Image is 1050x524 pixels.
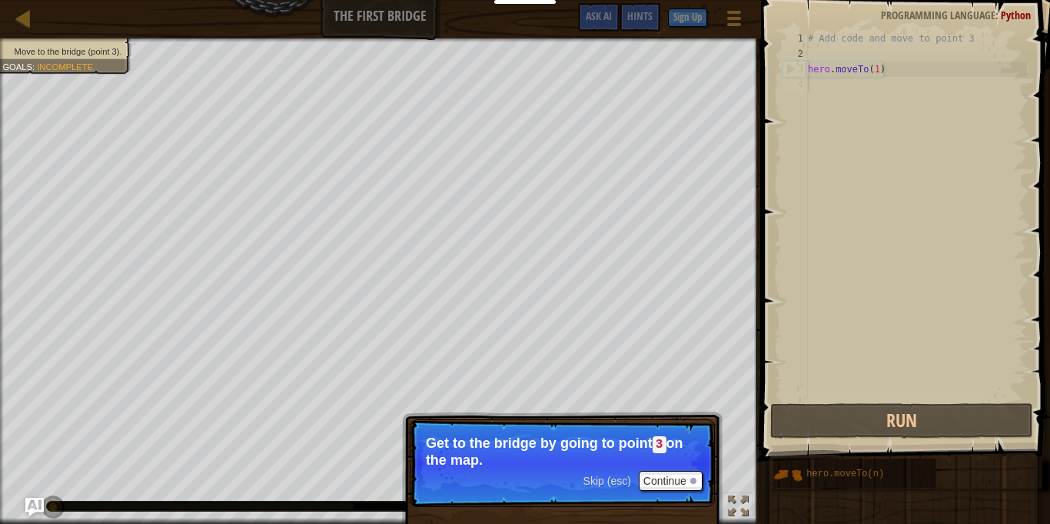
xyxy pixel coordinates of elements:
[770,403,1033,439] button: Run
[881,8,995,22] span: Programming language
[773,460,802,489] img: portrait.png
[783,46,808,62] div: 2
[426,436,699,468] p: Get to the bridge by going to point on the map.
[639,471,703,491] button: Continue
[37,62,93,72] span: Incomplete
[783,62,808,77] div: 3
[2,45,121,58] li: Move to the bridge (point 3).
[995,8,1001,22] span: :
[1001,8,1031,22] span: Python
[653,436,666,453] code: 3
[627,8,653,23] span: Hints
[583,475,631,487] span: Skip (esc)
[25,498,44,516] button: Ask AI
[715,3,753,39] button: Show game menu
[806,469,884,479] span: hero.moveTo(n)
[783,77,808,92] div: 4
[578,3,620,32] button: Ask AI
[668,8,707,27] button: Sign Up
[32,62,37,72] span: :
[15,46,122,56] span: Move to the bridge (point 3).
[783,31,808,46] div: 1
[2,62,32,72] span: Goals
[586,8,612,23] span: Ask AI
